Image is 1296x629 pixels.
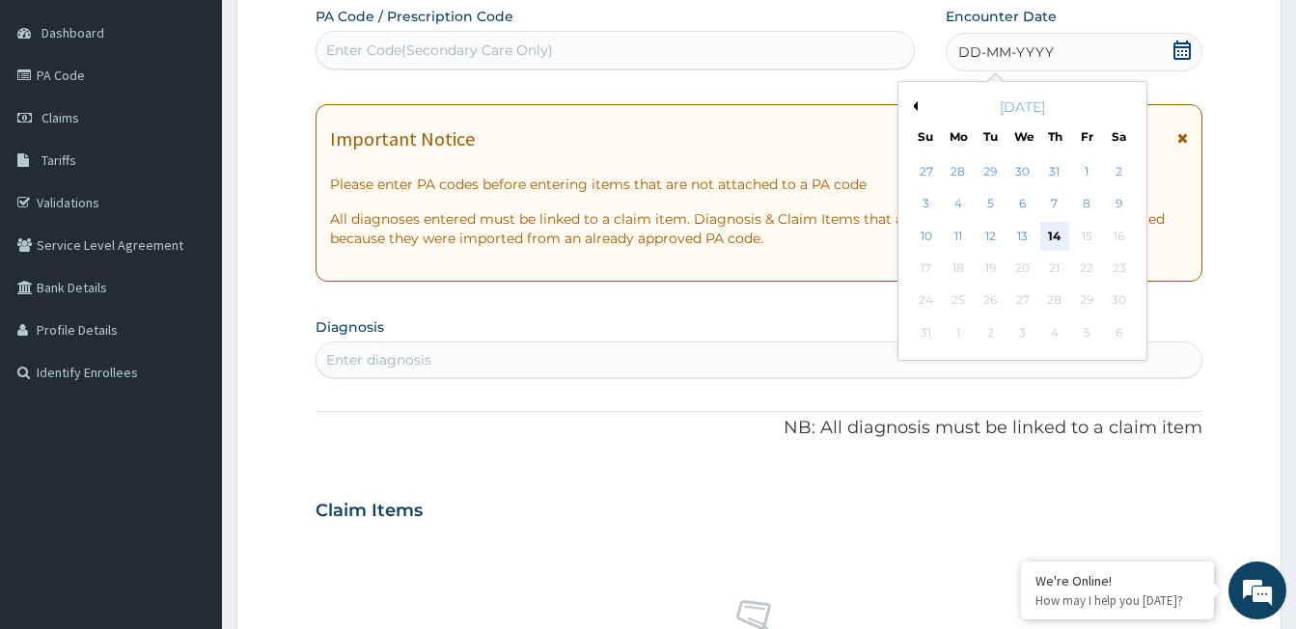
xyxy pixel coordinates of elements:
div: Choose Sunday, August 10th, 2025 [912,222,941,251]
div: Not available Friday, August 15th, 2025 [1072,222,1101,251]
span: We're online! [112,190,266,385]
div: Sa [1111,128,1127,145]
label: PA Code / Prescription Code [316,7,513,26]
div: Choose Tuesday, August 12th, 2025 [976,222,1005,251]
div: Not available Tuesday, August 26th, 2025 [976,287,1005,315]
div: Choose Tuesday, July 29th, 2025 [976,157,1005,186]
div: Not available Thursday, August 21st, 2025 [1040,254,1069,283]
div: Enter Code(Secondary Care Only) [326,41,553,60]
div: Not available Tuesday, September 2nd, 2025 [976,318,1005,347]
div: Not available Monday, August 25th, 2025 [944,287,973,315]
div: Not available Friday, August 22nd, 2025 [1072,254,1101,283]
div: [DATE] [906,97,1139,117]
textarea: Type your message and hit 'Enter' [10,422,368,489]
div: Choose Saturday, August 9th, 2025 [1104,190,1133,219]
div: Not available Sunday, August 31st, 2025 [912,318,941,347]
div: Enter diagnosis [326,350,431,369]
div: We're Online! [1035,572,1199,589]
div: We [1014,128,1031,145]
div: Choose Wednesday, August 6th, 2025 [1007,190,1036,219]
div: Choose Saturday, August 2nd, 2025 [1104,157,1133,186]
div: Choose Sunday, August 3rd, 2025 [912,190,941,219]
div: Choose Monday, August 4th, 2025 [944,190,973,219]
div: Choose Wednesday, July 30th, 2025 [1007,157,1036,186]
span: Dashboard [41,24,104,41]
h1: Important Notice [330,128,475,150]
div: month 2025-08 [910,156,1135,349]
div: Not available Wednesday, August 27th, 2025 [1007,287,1036,315]
div: Not available Saturday, August 23rd, 2025 [1104,254,1133,283]
div: Not available Monday, September 1st, 2025 [944,318,973,347]
div: Not available Monday, August 18th, 2025 [944,254,973,283]
div: Minimize live chat window [317,10,363,56]
div: Not available Thursday, September 4th, 2025 [1040,318,1069,347]
div: Not available Tuesday, August 19th, 2025 [976,254,1005,283]
div: Choose Thursday, July 31st, 2025 [1040,157,1069,186]
div: Th [1046,128,1062,145]
div: Fr [1079,128,1095,145]
label: Diagnosis [316,317,384,337]
span: Claims [41,109,79,126]
div: Choose Thursday, August 14th, 2025 [1040,222,1069,251]
p: NB: All diagnosis must be linked to a claim item [316,416,1202,441]
button: Previous Month [908,101,918,111]
div: Choose Friday, August 8th, 2025 [1072,190,1101,219]
p: How may I help you today? [1035,592,1199,609]
span: Tariffs [41,151,76,169]
div: Not available Saturday, September 6th, 2025 [1104,318,1133,347]
div: Not available Saturday, August 16th, 2025 [1104,222,1133,251]
p: All diagnoses entered must be linked to a claim item. Diagnosis & Claim Items that are visible bu... [330,209,1188,248]
div: Mo [950,128,966,145]
div: Su [918,128,934,145]
span: DD-MM-YYYY [958,42,1054,62]
h3: Claim Items [316,501,423,522]
div: Choose Sunday, July 27th, 2025 [912,157,941,186]
div: Tu [981,128,998,145]
div: Not available Sunday, August 17th, 2025 [912,254,941,283]
div: Not available Wednesday, August 20th, 2025 [1007,254,1036,283]
div: Not available Friday, August 29th, 2025 [1072,287,1101,315]
div: Not available Friday, September 5th, 2025 [1072,318,1101,347]
div: Choose Monday, July 28th, 2025 [944,157,973,186]
label: Encounter Date [946,7,1057,26]
div: Choose Tuesday, August 5th, 2025 [976,190,1005,219]
div: Not available Sunday, August 24th, 2025 [912,287,941,315]
div: Choose Monday, August 11th, 2025 [944,222,973,251]
div: Chat with us now [100,108,324,133]
img: d_794563401_company_1708531726252_794563401 [36,96,78,145]
div: Not available Saturday, August 30th, 2025 [1104,287,1133,315]
div: Choose Wednesday, August 13th, 2025 [1007,222,1036,251]
div: Not available Thursday, August 28th, 2025 [1040,287,1069,315]
p: Please enter PA codes before entering items that are not attached to a PA code [330,175,1188,194]
div: Choose Thursday, August 7th, 2025 [1040,190,1069,219]
div: Choose Friday, August 1st, 2025 [1072,157,1101,186]
div: Not available Wednesday, September 3rd, 2025 [1007,318,1036,347]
